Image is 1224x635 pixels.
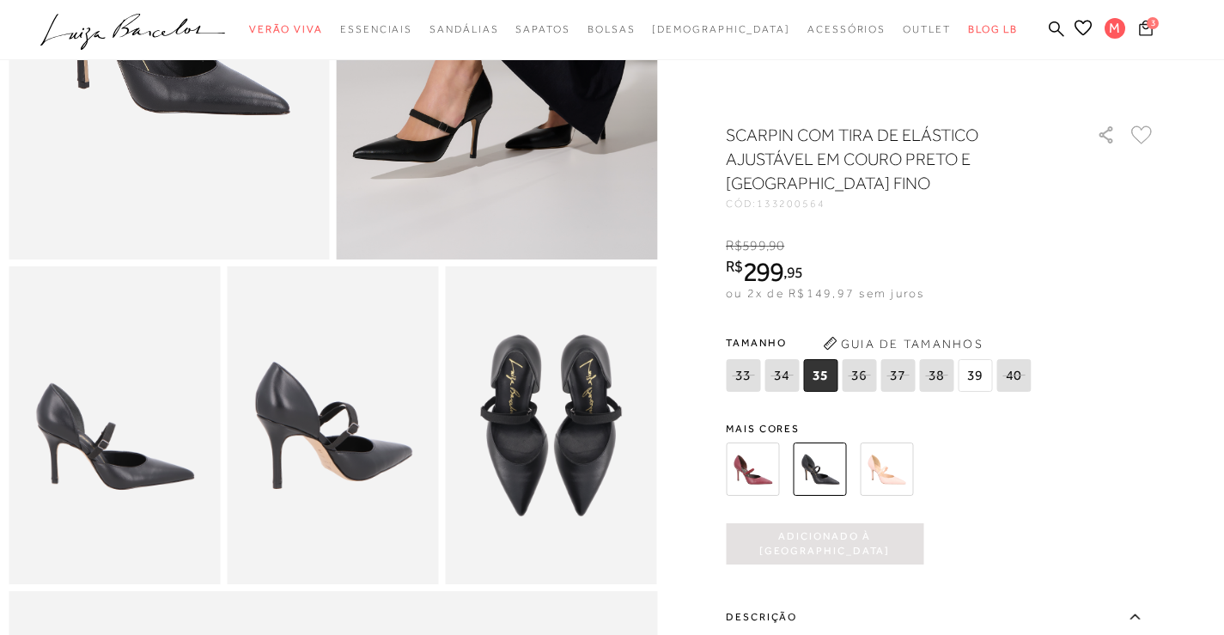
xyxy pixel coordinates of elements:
[652,14,790,46] a: noSubCategoriesText
[726,286,924,300] span: ou 2x de R$149,97 sem juros
[340,14,412,46] a: categoryNavScreenReaderText
[652,23,790,35] span: [DEMOGRAPHIC_DATA]
[726,424,1155,434] span: Mais cores
[903,23,951,35] span: Outlet
[743,256,783,287] span: 299
[726,259,743,274] i: R$
[807,23,886,35] span: Acessórios
[726,523,923,565] button: Adicionado à [GEOGRAPHIC_DATA]
[429,14,498,46] a: categoryNavScreenReaderText
[1147,15,1160,28] span: 3
[764,359,799,392] span: 34
[842,359,876,392] span: 36
[880,359,915,392] span: 37
[783,265,803,280] i: ,
[726,529,923,559] span: Adicionado à [GEOGRAPHIC_DATA]
[757,198,825,210] span: 133200564
[742,238,765,253] span: 599
[793,443,846,496] img: SCARPIN COM TIRA DE ELÁSTICO AJUSTÁVEL EM COURO PRETO E SALTO ALTO FINO
[429,23,498,35] span: Sandálias
[446,266,657,583] img: image
[726,238,742,253] i: R$
[588,23,636,35] span: Bolsas
[227,266,438,583] img: image
[803,359,837,392] span: 35
[726,443,779,496] img: SCARPIN COM TIRA DE ELÁSTICO AJUSTÁVEL EM COURO MARSALA E SALTO ALTO FINO
[769,238,784,253] span: 90
[766,238,785,253] i: ,
[1097,17,1134,44] button: M
[968,23,1018,35] span: BLOG LB
[340,23,412,35] span: Essenciais
[588,14,636,46] a: categoryNavScreenReaderText
[1132,17,1160,44] button: 3
[249,14,323,46] a: categoryNavScreenReaderText
[515,23,569,35] span: Sapatos
[958,359,992,392] span: 39
[787,263,803,281] span: 95
[249,23,323,35] span: Verão Viva
[996,359,1031,392] span: 40
[1105,18,1125,39] span: M
[726,123,1048,195] h1: SCARPIN COM TIRA DE ELÁSTICO AJUSTÁVEL EM COURO PRETO E [GEOGRAPHIC_DATA] FINO
[726,359,760,392] span: 33
[919,359,953,392] span: 38
[726,198,1069,209] div: CÓD:
[9,266,220,583] img: image
[807,14,886,46] a: categoryNavScreenReaderText
[726,330,1035,356] span: Tamanho
[860,443,913,496] img: SCARPIN COM TIRA DE ELÁSTICO AJUSTÁVEL EM COURO ROSA CASHMERE E SALTO ALTO FINO
[903,14,951,46] a: categoryNavScreenReaderText
[515,14,569,46] a: categoryNavScreenReaderText
[968,14,1018,46] a: BLOG LB
[817,330,989,357] button: Guia de Tamanhos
